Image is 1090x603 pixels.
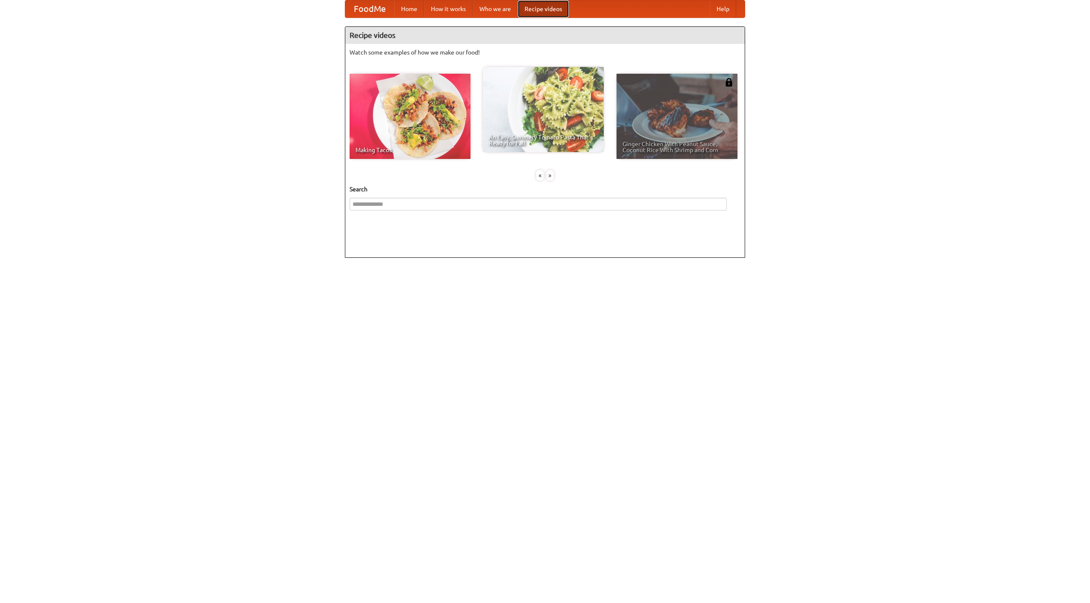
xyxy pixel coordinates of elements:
a: An Easy, Summery Tomato Pasta That's Ready for Fall [483,67,604,152]
div: « [536,170,544,181]
a: Home [394,0,424,17]
a: How it works [424,0,473,17]
h5: Search [350,185,740,193]
a: Making Tacos [350,74,470,159]
a: Help [710,0,736,17]
span: Making Tacos [356,147,465,153]
div: » [546,170,554,181]
img: 483408.png [725,78,733,87]
a: FoodMe [345,0,394,17]
a: Who we are [473,0,518,17]
a: Recipe videos [518,0,569,17]
h4: Recipe videos [345,27,745,44]
p: Watch some examples of how we make our food! [350,48,740,57]
span: An Easy, Summery Tomato Pasta That's Ready for Fall [489,134,598,146]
